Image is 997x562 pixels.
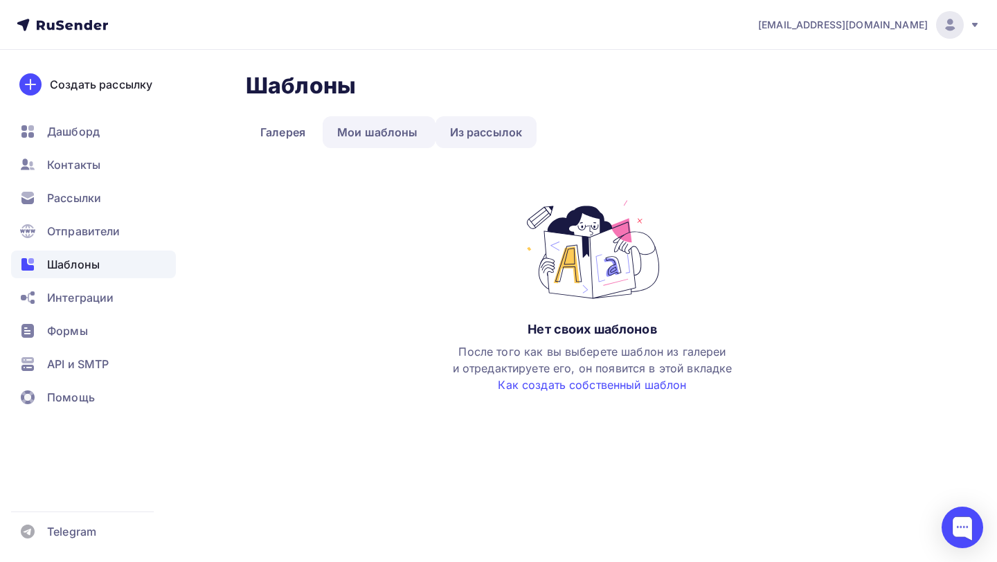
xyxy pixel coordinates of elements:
span: Дашборд [47,123,100,140]
a: Мои шаблоны [323,116,433,148]
span: Отправители [47,223,120,239]
h2: Шаблоны [246,72,356,100]
a: Галерея [246,116,320,148]
a: Как создать собственный шаблон [498,378,686,392]
a: Шаблоны [11,251,176,278]
span: API и SMTP [47,356,109,372]
a: Контакты [11,151,176,179]
a: Отправители [11,217,176,245]
a: Дашборд [11,118,176,145]
a: Из рассылок [435,116,537,148]
span: Формы [47,323,88,339]
span: После того как вы выберете шаблон из галереи и отредактируете его, он появится в этой вкладке [453,345,733,392]
span: Шаблоны [47,256,100,273]
span: [EMAIL_ADDRESS][DOMAIN_NAME] [758,18,928,32]
a: [EMAIL_ADDRESS][DOMAIN_NAME] [758,11,980,39]
span: Контакты [47,156,100,173]
span: Помощь [47,389,95,406]
span: Интеграции [47,289,114,306]
div: Создать рассылку [50,76,152,93]
div: Нет своих шаблонов [528,321,657,338]
a: Формы [11,317,176,345]
span: Telegram [47,523,96,540]
span: Рассылки [47,190,101,206]
a: Рассылки [11,184,176,212]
